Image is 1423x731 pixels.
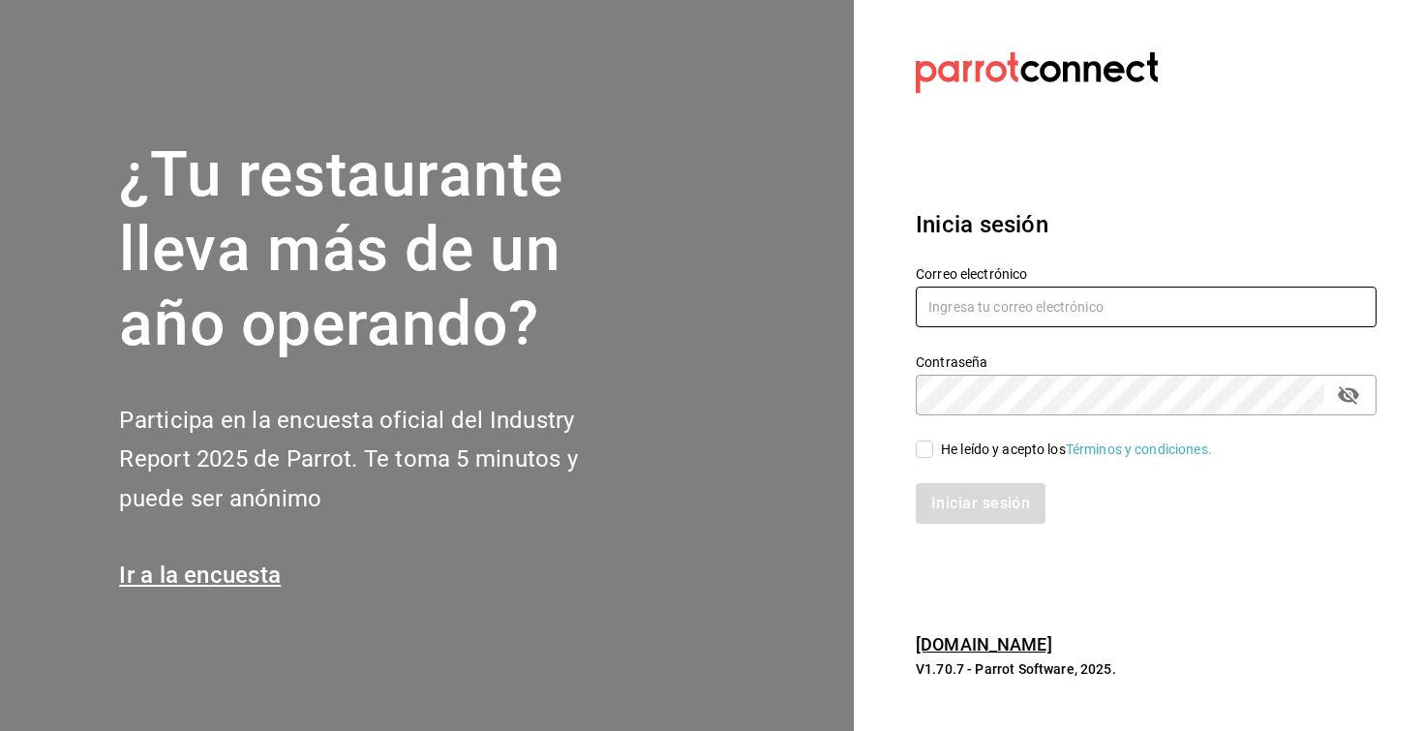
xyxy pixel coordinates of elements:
[119,138,642,361] h1: ¿Tu restaurante lleva más de un año operando?
[916,634,1052,655] a: [DOMAIN_NAME]
[119,401,642,519] h2: Participa en la encuesta oficial del Industry Report 2025 de Parrot. Te toma 5 minutos y puede se...
[119,562,281,589] a: Ir a la encuesta
[916,267,1377,281] label: Correo electrónico
[1332,379,1365,411] button: passwordField
[1066,442,1212,457] a: Términos y condiciones.
[916,207,1377,242] h3: Inicia sesión
[941,440,1212,460] div: He leído y acepto los
[916,659,1377,679] p: V1.70.7 - Parrot Software, 2025.
[916,355,1377,369] label: Contraseña
[916,287,1377,327] input: Ingresa tu correo electrónico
